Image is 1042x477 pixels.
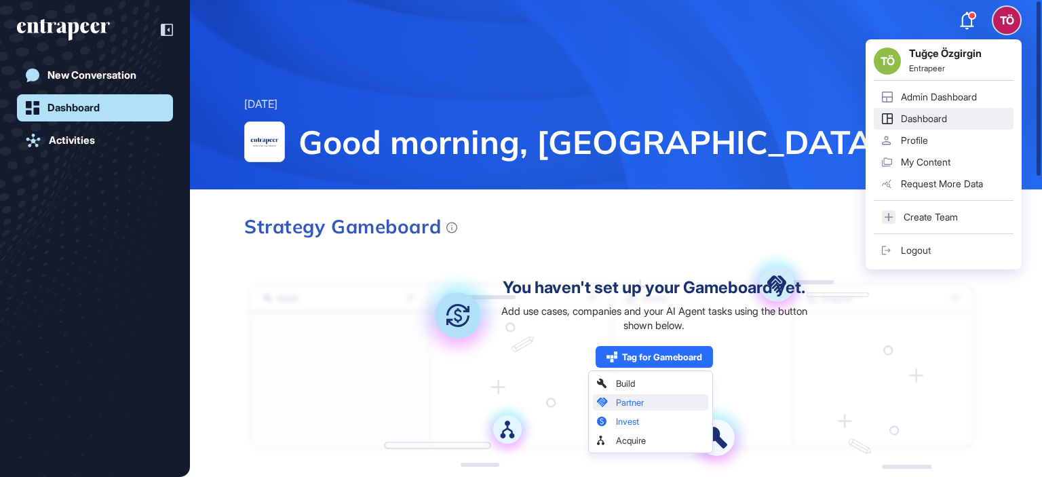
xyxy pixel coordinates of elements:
[480,402,535,457] img: acquire.a709dd9a.svg
[993,7,1020,34] button: TÖ
[47,102,100,114] div: Dashboard
[495,304,814,332] div: Add use cases, companies and your AI Agent tasks using the button shown below.
[244,96,277,113] div: [DATE]
[413,271,503,360] img: invest.bd05944b.svg
[49,134,95,147] div: Activities
[17,62,173,89] a: New Conversation
[244,217,457,236] div: Strategy Gameboard
[743,250,811,318] img: partner.aac698ea.svg
[17,127,173,154] a: Activities
[298,121,988,162] span: Good morning, [GEOGRAPHIC_DATA].
[47,69,136,81] div: New Conversation
[245,122,284,161] img: Entrapeer-logo
[503,280,805,296] div: You haven't set up your Gameboard yet.
[17,94,173,121] a: Dashboard
[17,19,110,41] div: entrapeer-logo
